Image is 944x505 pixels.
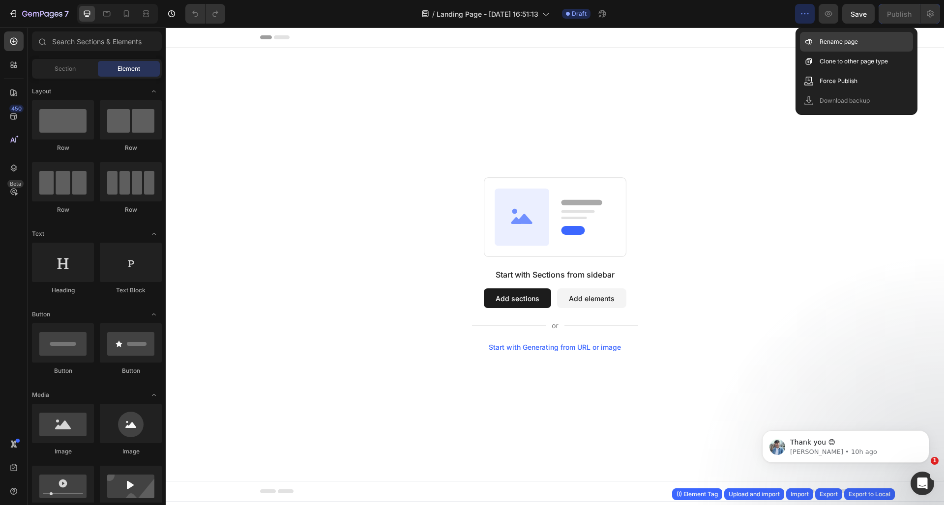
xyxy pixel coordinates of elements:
[32,286,94,295] div: Heading
[32,31,162,51] input: Search Sections & Elements
[146,307,162,322] span: Toggle open
[100,447,162,456] div: Image
[887,9,912,19] div: Publish
[146,84,162,99] span: Toggle open
[911,472,934,495] iframe: Intercom live chat
[100,286,162,295] div: Text Block
[64,8,69,20] p: 7
[820,37,858,47] p: Rename page
[820,96,870,106] p: Download backup
[820,490,838,499] div: Export
[166,28,944,505] iframe: Design area
[32,447,94,456] div: Image
[432,9,435,19] span: /
[724,488,784,500] button: Upload and import
[100,366,162,375] div: Button
[7,180,24,188] div: Beta
[677,490,718,499] div: (I) Element Tag
[931,457,939,465] span: 1
[55,64,76,73] span: Section
[815,488,842,500] button: Export
[4,4,73,24] button: 7
[323,316,455,324] div: Start with Generating from URL or image
[100,205,162,214] div: Row
[572,9,587,18] span: Draft
[32,143,94,152] div: Row
[842,4,875,24] button: Save
[32,87,51,96] span: Layout
[32,205,94,214] div: Row
[786,488,813,500] button: Import
[32,310,50,319] span: Button
[437,9,538,19] span: Landing Page - [DATE] 16:51:13
[791,490,809,499] div: Import
[100,143,162,152] div: Row
[32,366,94,375] div: Button
[844,488,895,500] button: Export to Local
[849,490,890,499] div: Export to Local
[330,241,449,253] div: Start with Sections from sidebar
[729,490,780,499] div: Upload and import
[820,56,888,66] p: Clone to other page type
[879,4,920,24] button: Publish
[118,64,140,73] span: Element
[851,10,867,18] span: Save
[146,387,162,403] span: Toggle open
[32,229,44,238] span: Text
[672,488,722,500] button: (I) Element Tag
[318,261,385,281] button: Add sections
[9,105,24,112] div: 450
[747,410,944,478] iframe: Intercom notifications message
[820,76,857,86] p: Force Publish
[32,391,49,399] span: Media
[185,4,225,24] div: Undo/Redo
[146,226,162,242] span: Toggle open
[391,261,461,281] button: Add elements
